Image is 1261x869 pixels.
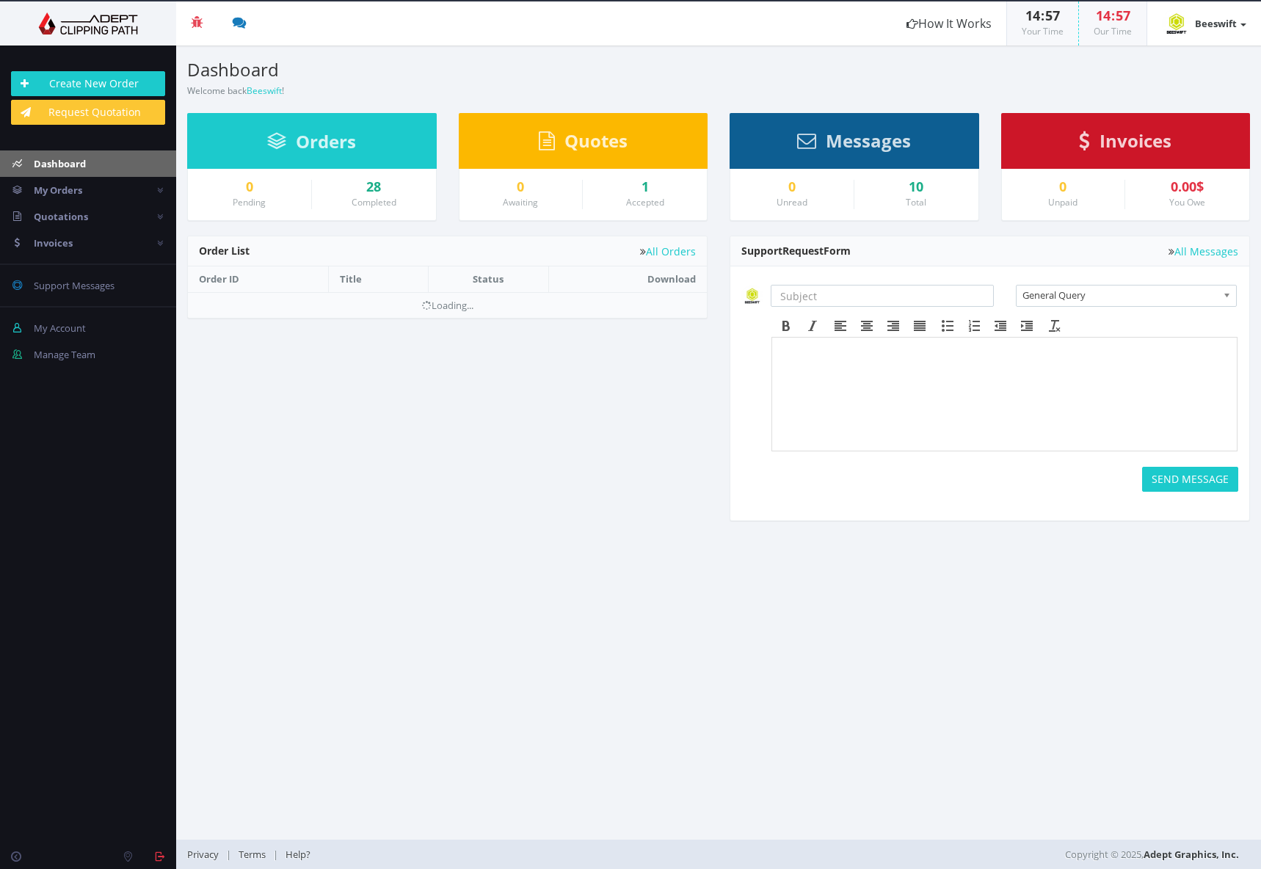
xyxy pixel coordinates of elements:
[1147,1,1261,46] a: Beeswift
[11,71,165,96] a: Create New Order
[1048,196,1078,208] small: Unpaid
[1040,7,1045,24] span: :
[247,84,282,97] a: Beeswift
[34,157,86,170] span: Dashboard
[1142,467,1238,492] button: SEND MESSAGE
[1144,848,1239,861] a: Adept Graphics, Inc.
[1162,9,1191,38] img: timthumb.php
[865,180,967,194] div: 10
[199,244,250,258] span: Order List
[1014,316,1040,335] div: Increase indent
[827,316,854,335] div: Align left
[548,266,707,292] th: Download
[503,196,538,208] small: Awaiting
[777,196,807,208] small: Unread
[640,246,696,257] a: All Orders
[34,210,88,223] span: Quotations
[233,196,266,208] small: Pending
[594,180,696,194] a: 1
[470,180,572,194] a: 0
[188,266,328,292] th: Order ID
[1042,316,1068,335] div: Clear formatting
[1022,286,1218,305] span: General Query
[987,316,1014,335] div: Decrease indent
[323,180,425,194] a: 28
[782,244,824,258] span: Request
[906,196,926,208] small: Total
[771,285,994,307] input: Subject
[773,316,799,335] div: Bold
[1195,17,1237,30] strong: Beeswift
[1136,180,1238,194] div: 0.00$
[539,137,628,150] a: Quotes
[772,338,1237,451] iframe: Rich Text Area. Press ALT-F9 for menu. Press ALT-F10 for toolbar. Press ALT-0 for help
[34,236,73,250] span: Invoices
[1022,25,1064,37] small: Your Time
[1116,7,1130,24] span: 57
[187,840,895,869] div: | |
[34,183,82,197] span: My Orders
[1100,128,1171,153] span: Invoices
[934,316,961,335] div: Bullet list
[34,279,115,292] span: Support Messages
[797,137,911,150] a: Messages
[187,84,284,97] small: Welcome back !
[187,848,226,861] a: Privacy
[187,60,708,79] h3: Dashboard
[892,1,1006,46] a: How It Works
[626,196,664,208] small: Accepted
[1079,137,1171,150] a: Invoices
[826,128,911,153] span: Messages
[741,285,763,307] img: timthumb.php
[34,321,86,335] span: My Account
[961,316,987,335] div: Numbered list
[741,180,843,194] a: 0
[278,848,318,861] a: Help?
[741,244,851,258] span: Support Form
[34,348,95,361] span: Manage Team
[231,848,273,861] a: Terms
[296,129,356,153] span: Orders
[1013,180,1114,194] a: 0
[906,316,933,335] div: Justify
[11,100,165,125] a: Request Quotation
[429,266,548,292] th: Status
[1111,7,1116,24] span: :
[328,266,428,292] th: Title
[854,316,880,335] div: Align center
[880,316,906,335] div: Align right
[1025,7,1040,24] span: 14
[199,180,300,194] a: 0
[564,128,628,153] span: Quotes
[1094,25,1132,37] small: Our Time
[11,12,165,34] img: Adept Graphics
[1096,7,1111,24] span: 14
[352,196,396,208] small: Completed
[1045,7,1060,24] span: 57
[1169,196,1205,208] small: You Owe
[799,316,826,335] div: Italic
[188,292,707,318] td: Loading...
[267,138,356,151] a: Orders
[1065,847,1239,862] span: Copyright © 2025,
[1169,246,1238,257] a: All Messages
